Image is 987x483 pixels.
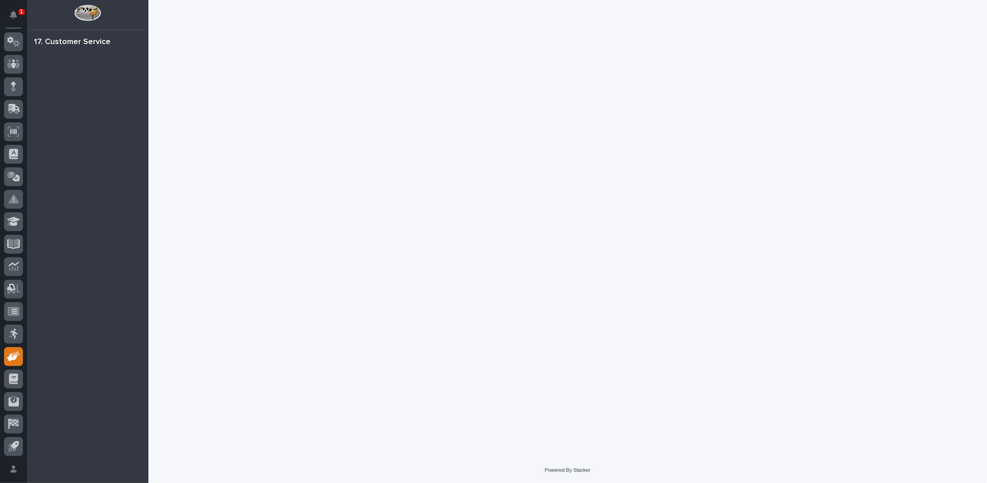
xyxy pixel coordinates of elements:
[11,11,23,25] div: Notifications1
[34,37,111,47] div: 17. Customer Service
[74,4,101,21] img: Workspace Logo
[4,5,23,24] button: Notifications
[20,9,23,15] p: 1
[545,467,590,473] a: Powered By Stacker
